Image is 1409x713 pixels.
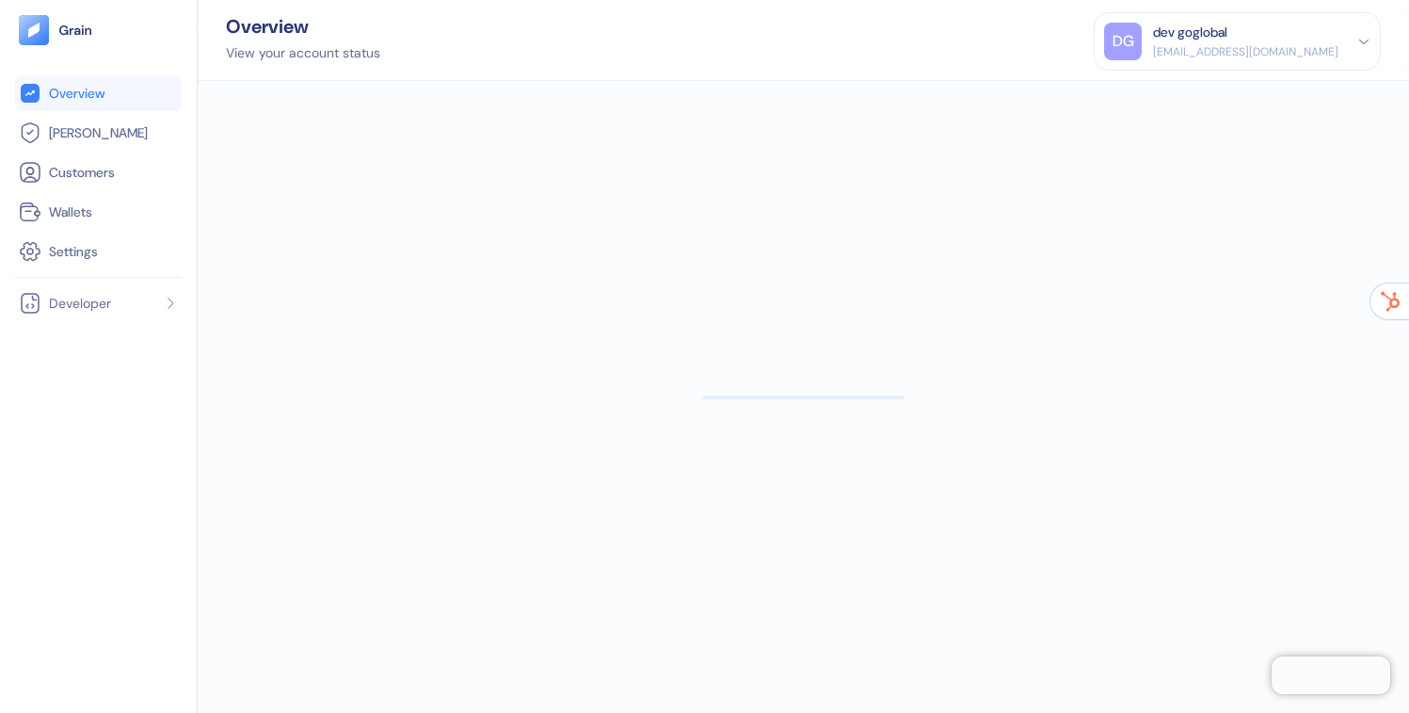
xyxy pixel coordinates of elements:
img: logo [58,24,93,37]
a: Overview [19,82,178,105]
div: dev goglobal [1153,23,1227,42]
a: Customers [19,161,178,184]
span: [PERSON_NAME] [49,123,148,142]
iframe: Chatra live chat [1272,656,1390,694]
span: Settings [49,242,98,261]
span: Wallets [49,203,92,221]
span: Customers [49,163,115,182]
div: Overview [226,17,380,36]
img: logo-tablet-V2.svg [19,15,49,45]
a: Wallets [19,201,178,223]
div: [EMAIL_ADDRESS][DOMAIN_NAME] [1153,43,1338,60]
div: DG [1104,23,1142,60]
a: Settings [19,240,178,263]
span: Overview [49,84,104,103]
span: Developer [49,294,111,313]
div: View your account status [226,43,380,63]
a: [PERSON_NAME] [19,122,178,144]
